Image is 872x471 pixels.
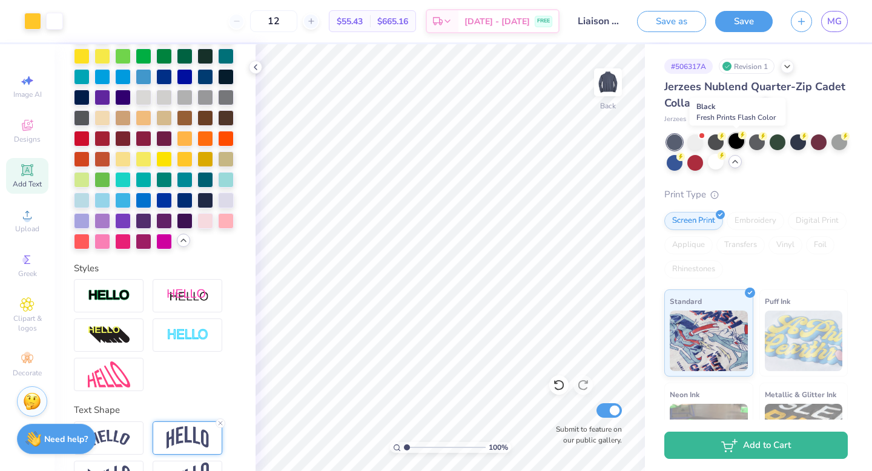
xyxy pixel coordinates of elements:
[821,11,848,32] a: MG
[167,426,209,449] img: Arch
[44,433,88,445] strong: Need help?
[806,236,834,254] div: Foil
[88,289,130,303] img: Stroke
[88,430,130,446] img: Arc
[337,15,363,28] span: $55.43
[716,236,765,254] div: Transfers
[13,368,42,378] span: Decorate
[664,260,723,278] div: Rhinestones
[765,388,836,401] span: Metallic & Glitter Ink
[74,262,236,275] div: Styles
[765,404,843,464] img: Metallic & Glitter Ink
[13,90,42,99] span: Image AI
[788,212,847,230] div: Digital Print
[549,424,622,446] label: Submit to feature on our public gallery.
[664,236,713,254] div: Applique
[765,311,843,371] img: Puff Ink
[715,11,773,32] button: Save
[664,114,686,125] span: Jerzees
[167,328,209,342] img: Negative Space
[18,269,37,278] span: Greek
[664,188,848,202] div: Print Type
[15,224,39,234] span: Upload
[727,212,784,230] div: Embroidery
[719,59,775,74] div: Revision 1
[765,295,790,308] span: Puff Ink
[670,404,748,464] img: Neon Ink
[88,361,130,387] img: Free Distort
[596,70,620,94] img: Back
[377,15,408,28] span: $665.16
[74,403,236,417] div: Text Shape
[827,15,842,28] span: MG
[569,9,628,33] input: Untitled Design
[664,432,848,459] button: Add to Cart
[88,326,130,345] img: 3d Illusion
[664,212,723,230] div: Screen Print
[489,442,508,453] span: 100 %
[670,295,702,308] span: Standard
[664,79,845,110] span: Jerzees Nublend Quarter-Zip Cadet Collar Sweatshirt
[637,11,706,32] button: Save as
[167,288,209,303] img: Shadow
[13,179,42,189] span: Add Text
[14,134,41,144] span: Designs
[690,98,786,126] div: Black
[464,15,530,28] span: [DATE] - [DATE]
[537,17,550,25] span: FREE
[670,311,748,371] img: Standard
[696,113,776,122] span: Fresh Prints Flash Color
[6,314,48,333] span: Clipart & logos
[600,100,616,111] div: Back
[768,236,802,254] div: Vinyl
[670,388,699,401] span: Neon Ink
[250,10,297,32] input: – –
[664,59,713,74] div: # 506317A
